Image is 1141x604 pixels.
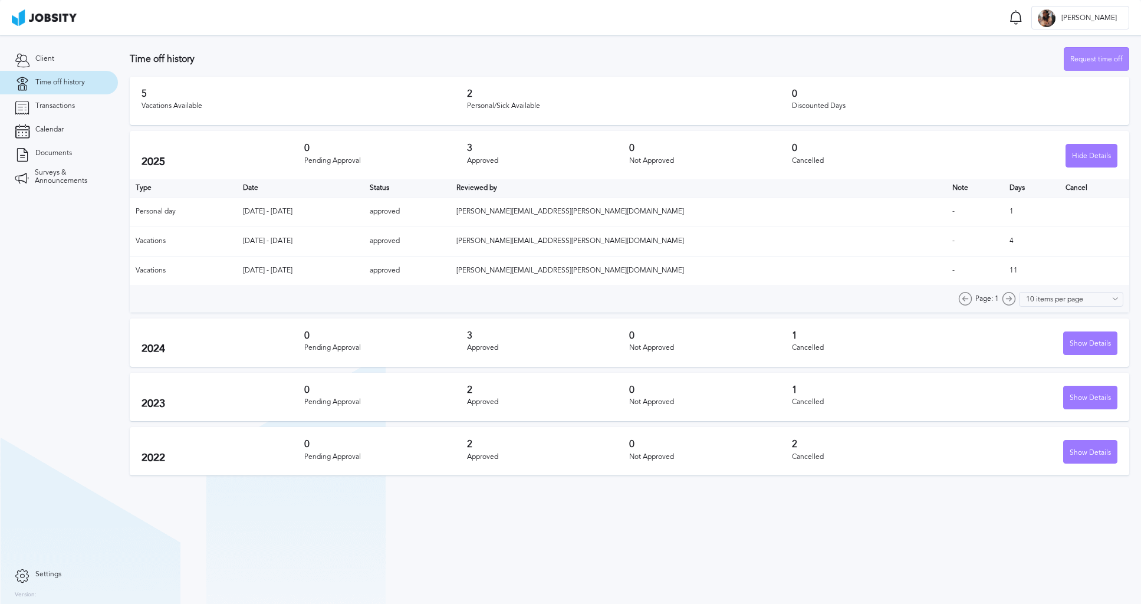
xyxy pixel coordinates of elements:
[364,197,451,226] td: approved
[792,398,955,406] div: Cancelled
[1063,440,1117,464] button: Show Details
[1064,332,1117,356] div: Show Details
[130,179,237,197] th: Type
[1064,48,1129,71] div: Request time off
[792,157,955,165] div: Cancelled
[467,330,630,341] h3: 3
[456,237,684,245] span: [PERSON_NAME][EMAIL_ADDRESS][PERSON_NAME][DOMAIN_NAME]
[237,226,364,256] td: [DATE] - [DATE]
[1031,6,1129,29] button: J[PERSON_NAME]
[1004,179,1060,197] th: Days
[629,439,792,449] h3: 0
[629,385,792,395] h3: 0
[1066,144,1117,168] button: Hide Details
[142,398,304,410] h2: 2023
[130,197,237,226] td: Personal day
[237,179,364,197] th: Toggle SortBy
[142,156,304,168] h2: 2025
[237,197,364,226] td: [DATE] - [DATE]
[1038,9,1055,27] div: J
[629,398,792,406] div: Not Approved
[456,266,684,274] span: [PERSON_NAME][EMAIL_ADDRESS][PERSON_NAME][DOMAIN_NAME]
[35,55,54,63] span: Client
[467,385,630,395] h3: 2
[304,439,467,449] h3: 0
[304,157,467,165] div: Pending Approval
[629,157,792,165] div: Not Approved
[629,344,792,352] div: Not Approved
[456,207,684,215] span: [PERSON_NAME][EMAIL_ADDRESS][PERSON_NAME][DOMAIN_NAME]
[1060,179,1129,197] th: Cancel
[792,385,955,395] h3: 1
[142,452,304,464] h2: 2022
[952,207,955,215] span: -
[629,143,792,153] h3: 0
[467,143,630,153] h3: 3
[304,143,467,153] h3: 0
[1066,145,1117,168] div: Hide Details
[35,126,64,134] span: Calendar
[1064,386,1117,410] div: Show Details
[364,226,451,256] td: approved
[467,439,630,449] h3: 2
[35,169,103,185] span: Surveys & Announcements
[142,88,467,99] h3: 5
[130,54,1064,64] h3: Time off history
[12,9,77,26] img: ab4bad089aa723f57921c736e9817d99.png
[35,78,85,87] span: Time off history
[130,226,237,256] td: Vacations
[1055,14,1123,22] span: [PERSON_NAME]
[467,398,630,406] div: Approved
[1064,441,1117,464] div: Show Details
[467,88,793,99] h3: 2
[304,385,467,395] h3: 0
[364,256,451,285] td: approved
[467,157,630,165] div: Approved
[35,102,75,110] span: Transactions
[142,102,467,110] div: Vacations Available
[792,330,955,341] h3: 1
[35,149,72,157] span: Documents
[975,295,999,303] span: Page: 1
[1063,386,1117,409] button: Show Details
[237,256,364,285] td: [DATE] - [DATE]
[629,453,792,461] div: Not Approved
[304,398,467,406] div: Pending Approval
[792,102,1117,110] div: Discounted Days
[35,570,61,579] span: Settings
[467,344,630,352] div: Approved
[130,256,237,285] td: Vacations
[304,330,467,341] h3: 0
[142,343,304,355] h2: 2024
[304,344,467,352] div: Pending Approval
[946,179,1004,197] th: Toggle SortBy
[952,237,955,245] span: -
[1064,47,1129,71] button: Request time off
[792,88,1117,99] h3: 0
[364,179,451,197] th: Toggle SortBy
[1004,256,1060,285] td: 11
[1004,197,1060,226] td: 1
[792,453,955,461] div: Cancelled
[792,143,955,153] h3: 0
[792,344,955,352] div: Cancelled
[304,453,467,461] div: Pending Approval
[15,592,37,599] label: Version:
[629,330,792,341] h3: 0
[952,266,955,274] span: -
[1004,226,1060,256] td: 4
[467,453,630,461] div: Approved
[792,439,955,449] h3: 2
[467,102,793,110] div: Personal/Sick Available
[451,179,946,197] th: Toggle SortBy
[1063,331,1117,355] button: Show Details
